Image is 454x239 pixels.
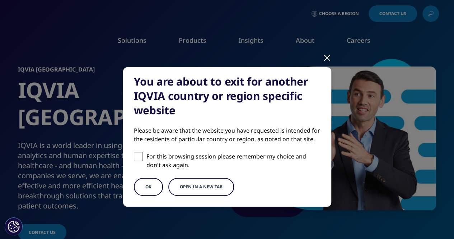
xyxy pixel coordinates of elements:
[134,126,320,143] div: Please be aware that the website you have requested is intended for the residents of particular c...
[134,178,163,196] button: OK
[146,152,320,169] p: For this browsing session please remember my choice and don't ask again.
[5,217,23,235] button: Cookies Settings
[134,74,320,118] div: You are about to exit for another IQVIA country or region specific website
[168,178,234,196] button: Open in a new tab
